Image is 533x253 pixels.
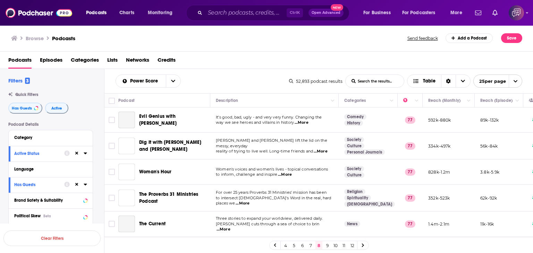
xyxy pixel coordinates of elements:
a: Spirituality [344,195,371,201]
a: Brand Safety & Suitability [14,196,87,204]
div: Power Score [403,96,413,105]
p: 77 [405,220,415,227]
span: [PERSON_NAME] cuts through a sea of choice to brin [216,221,320,226]
button: Clear Filters [3,230,101,246]
a: Charts [115,7,138,18]
span: More [450,8,462,18]
a: Networks [126,54,149,69]
span: ...More [217,227,230,232]
h3: Browse [26,35,44,42]
div: Language [14,167,83,172]
a: The Proverbs 31 Ministries Podcast [118,190,135,206]
a: Society [344,166,364,172]
button: Column Actions [413,97,421,105]
span: Women's voices and women's lives - topical conversations [216,167,328,172]
a: Credits [158,54,176,69]
span: Dig It with [PERSON_NAME] and [PERSON_NAME] [139,139,201,152]
div: Has Guests [14,182,60,187]
a: Woman's Hour [118,164,135,180]
span: Political Skew [14,213,41,218]
p: 89k-132k [480,117,499,123]
p: 352k-523k [428,195,450,201]
a: Personal Journals [344,149,385,155]
a: Episodes [40,54,62,69]
a: The Current [139,220,166,227]
img: User Profile [509,5,524,20]
button: Active Status [14,149,64,158]
a: 5 [290,241,297,250]
span: Table [423,79,435,84]
button: Category [14,133,87,142]
p: 334k-497k [428,143,451,149]
div: Brand Safety & Suitability [14,198,81,203]
span: to intersect [DEMOGRAPHIC_DATA]'s Word in the real, hard places we [216,195,331,206]
span: Charts [119,8,134,18]
span: New [331,4,343,11]
button: Send feedback [405,35,440,41]
a: History [344,120,363,126]
span: Power Score [130,79,160,84]
span: The Current [139,221,166,227]
a: 6 [299,241,306,250]
a: Categories [71,54,99,69]
span: Quick Filters [15,92,38,97]
button: Open AdvancedNew [308,9,344,17]
span: Monitoring [148,8,172,18]
img: Podchaser - Follow, Share and Rate Podcasts [6,6,72,19]
span: Toggle select row [109,143,115,149]
div: Reach (Episode) [480,96,513,105]
button: open menu [473,75,522,88]
a: Culture [344,172,364,178]
a: 9 [324,241,331,250]
span: 3 [25,78,30,84]
a: Lists [107,54,118,69]
button: Has Guests [8,103,42,114]
span: Toggle select row [109,195,115,201]
button: Political SkewBeta [14,211,87,220]
span: ...More [314,149,328,154]
a: The Current [118,216,135,232]
a: Podcasts [52,35,75,42]
span: It’s good, bad, ugly - and very very funny. Changing the [216,115,322,120]
span: For Podcasters [402,8,435,18]
button: Column Actions [329,97,337,105]
span: Toggle select row [109,169,115,175]
button: open menu [446,7,471,18]
a: Evil Genius with [PERSON_NAME] [139,113,208,127]
p: Podcast Details [8,122,93,127]
p: 56k-84k [480,143,498,149]
a: Woman's Hour [139,168,171,175]
div: Podcast [118,96,135,105]
span: ...More [278,172,292,177]
a: Comedy [344,114,366,120]
div: Categories [344,96,366,105]
span: to inform, challenge and inspire [216,172,277,177]
button: Has Guests [14,180,64,189]
span: Open Advanced [312,11,340,15]
span: way we see heroes and villains in history [216,120,294,125]
button: open menu [81,7,116,18]
button: Active [45,103,68,114]
a: Podcasts [8,54,32,69]
div: Active Status [14,151,60,156]
a: Show notifications dropdown [490,7,500,19]
a: 12 [349,241,356,250]
a: Show notifications dropdown [472,7,484,19]
p: 1.4m-2.1m [428,221,450,227]
div: 52,893 podcast results [289,79,342,84]
a: Religion [344,189,365,194]
button: open menu [116,79,166,84]
p: 77 [405,142,415,149]
a: Society [344,137,364,142]
a: 11 [340,241,347,250]
button: Language [14,165,87,173]
span: Evil Genius with [PERSON_NAME] [139,113,177,126]
p: 592k-880k [428,117,451,123]
button: Choose View [407,75,471,88]
button: Show profile menu [509,5,524,20]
